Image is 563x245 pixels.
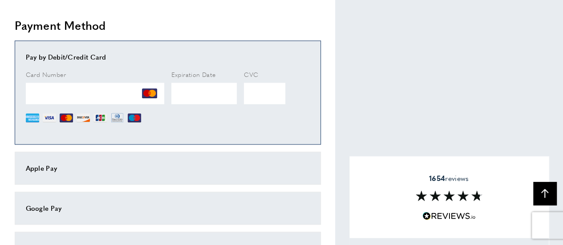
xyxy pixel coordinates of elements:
div: Pay by Debit/Credit Card [26,52,310,62]
img: MC.png [142,86,157,101]
img: Reviews.io 5 stars [422,212,476,220]
img: JCB.png [93,111,107,125]
div: Google Pay [26,203,310,213]
span: Expiration Date [171,70,216,79]
img: AE.png [26,111,39,125]
img: DN.png [110,111,125,125]
img: MC.png [60,111,73,125]
iframe: Secure Credit Card Frame - Expiration Date [171,83,237,104]
div: Apple Pay [26,163,310,173]
img: MI.png [128,111,141,125]
h2: Payment Method [15,17,321,33]
span: Card Number [26,70,66,79]
iframe: Secure Credit Card Frame - CVV [244,83,285,104]
iframe: Secure Credit Card Frame - Credit Card Number [26,83,164,104]
img: Reviews section [416,190,482,201]
span: reviews [429,174,469,183]
img: VI.png [43,111,56,125]
span: CVC [244,70,258,79]
strong: 1654 [429,173,445,183]
img: DI.png [77,111,90,125]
